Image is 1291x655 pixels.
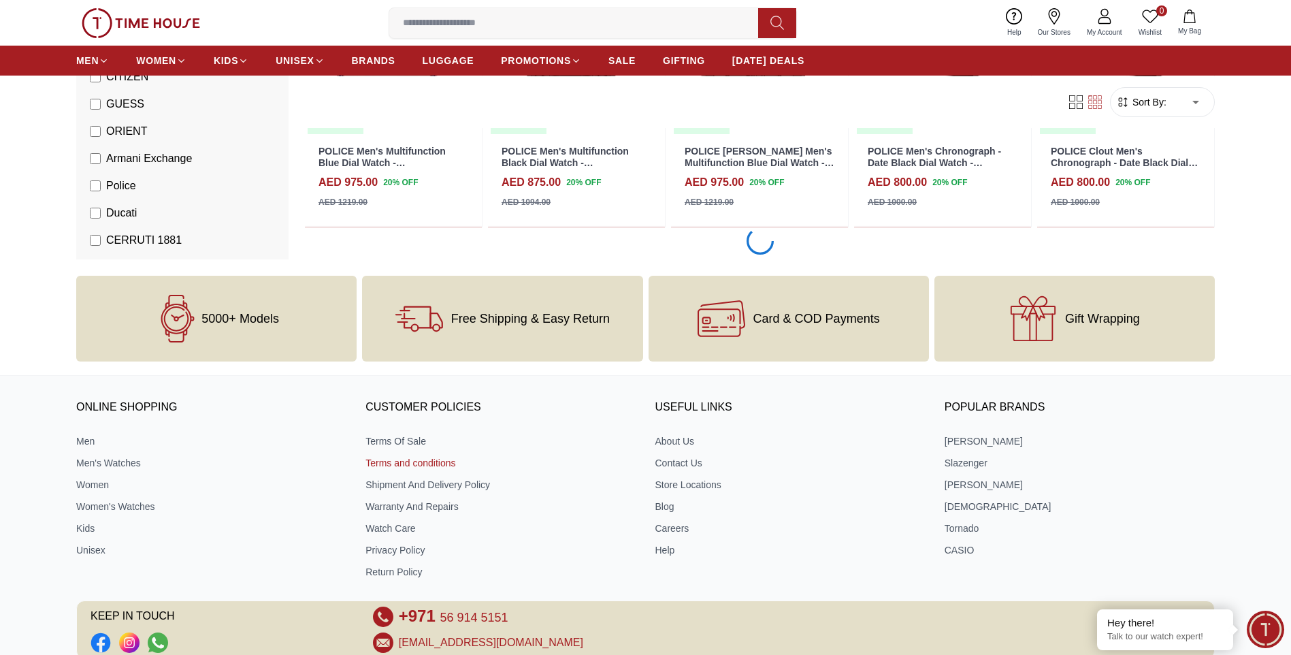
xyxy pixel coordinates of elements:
a: POLICE [PERSON_NAME] Men's Multifunction Blue Dial Watch - PEWGQ0040001 [685,146,834,180]
span: CERRUTI 1881 [106,232,182,249]
a: POLICE Men's Chronograph - Date Black Dial Watch - PEWGO0052402-SET [868,146,1001,180]
span: BRANDS [352,54,395,67]
span: 20 % OFF [749,176,784,189]
span: Armani Exchange [106,150,192,167]
a: Women's Watches [76,500,346,513]
a: Help [999,5,1030,40]
div: AED 1000.00 [868,196,917,208]
a: WOMEN [136,48,186,73]
a: Women [76,478,346,492]
a: Men's Watches [76,456,346,470]
span: Card & COD Payments [753,312,880,325]
input: CITIZEN [90,71,101,82]
a: Unisex [76,543,346,557]
h3: CUSTOMER POLICIES [365,398,636,418]
span: WOMEN [136,54,176,67]
input: ORIENT [90,126,101,137]
span: Wishlist [1133,27,1167,37]
div: AED 1219.00 [318,196,367,208]
a: Tornado [945,522,1215,535]
h4: AED 800.00 [1051,174,1110,191]
h3: ONLINE SHOPPING [76,398,346,418]
span: [DATE] DEALS [732,54,804,67]
span: CITIZEN [106,69,148,85]
li: Facebook [91,633,111,653]
a: CASIO [945,543,1215,557]
span: Police [106,178,136,194]
h4: AED 975.00 [685,174,744,191]
a: BRANDS [352,48,395,73]
span: 20 % OFF [383,176,418,189]
input: Armani Exchange [90,153,101,164]
a: Social Link [91,633,111,653]
span: GUESS [106,96,144,112]
a: Blog [655,500,926,513]
button: Sort By: [1116,95,1166,109]
a: Slazenger [945,456,1215,470]
input: GUESS [90,99,101,110]
a: [DATE] DEALS [732,48,804,73]
img: ... [82,8,200,38]
h4: AED 875.00 [502,174,561,191]
span: 5000+ Models [201,312,279,325]
span: KIDS [214,54,238,67]
a: PROMOTIONS [501,48,581,73]
a: Men [76,434,346,448]
div: AED 1094.00 [502,196,551,208]
a: GIFTING [663,48,705,73]
span: My Bag [1173,26,1207,36]
span: 20 % OFF [566,176,601,189]
a: +971 56 914 5151 [399,607,508,627]
div: AED 1000.00 [1051,196,1100,208]
span: KEEP IN TOUCH [91,607,354,627]
span: Ducati [106,205,137,221]
span: 20 % OFF [932,176,967,189]
span: 0 [1156,5,1167,16]
p: Talk to our watch expert! [1107,631,1223,643]
span: PROMOTIONS [501,54,571,67]
a: About Us [655,434,926,448]
span: ORIENT [106,123,147,140]
a: POLICE Men's Multifunction Black Dial Watch - PEWGQ0054303 [502,146,629,180]
span: Our Stores [1032,27,1076,37]
a: LUGGAGE [423,48,474,73]
span: LUGGAGE [423,54,474,67]
a: Privacy Policy [365,543,636,557]
span: Gift Wrapping [1065,312,1140,325]
span: SALE [608,54,636,67]
a: Return Policy [365,565,636,579]
a: Store Locations [655,478,926,492]
span: 56 914 5151 [440,611,508,624]
span: Help [1002,27,1027,37]
a: Contact Us [655,456,926,470]
a: Terms Of Sale [365,434,636,448]
input: Police [90,180,101,191]
div: AED 1219.00 [685,196,734,208]
a: Shipment And Delivery Policy [365,478,636,492]
h4: AED 975.00 [318,174,378,191]
a: SALE [608,48,636,73]
a: MEN [76,48,109,73]
a: [PERSON_NAME] [945,434,1215,448]
a: UNISEX [276,48,324,73]
h3: USEFUL LINKS [655,398,926,418]
h4: AED 800.00 [868,174,927,191]
input: Ducati [90,208,101,219]
a: Warranty And Repairs [365,500,636,513]
a: Social Link [119,633,140,653]
span: MEN [76,54,99,67]
input: CERRUTI 1881 [90,235,101,246]
span: Free Shipping & Easy Return [451,312,610,325]
a: Our Stores [1030,5,1079,40]
a: Watch Care [365,522,636,535]
a: POLICE Men's Multifunction Blue Dial Watch - PEWGQ0063002 [318,146,446,180]
span: 20 % OFF [1115,176,1150,189]
a: POLICE Clout Men's Chronograph - Date Black Dial Watch - PEWGO0052401-SET [1051,146,1198,180]
div: Hey there! [1107,616,1223,630]
span: UNISEX [276,54,314,67]
span: Sort By: [1130,95,1166,109]
a: KIDS [214,48,248,73]
a: Social Link [148,633,168,653]
a: Help [655,543,926,557]
h3: Popular Brands [945,398,1215,418]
